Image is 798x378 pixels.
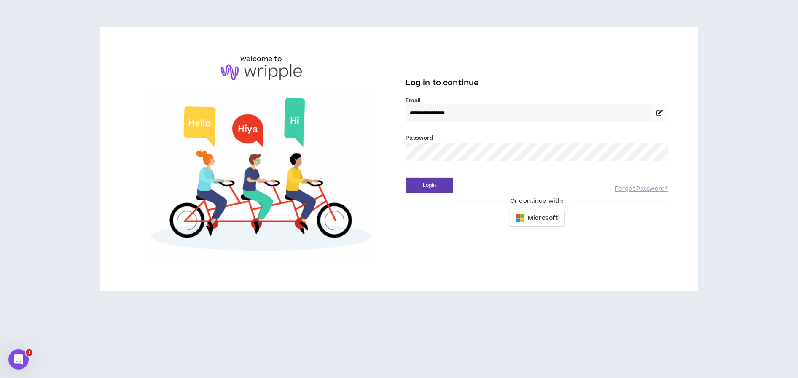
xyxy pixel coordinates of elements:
iframe: Intercom live chat [8,349,29,370]
h6: welcome to [240,54,282,64]
button: Login [406,178,453,193]
span: Or continue with: [504,197,569,206]
img: logo-brand.png [221,64,302,80]
a: Forgot Password? [615,185,668,193]
span: 1 [26,349,32,356]
img: Welcome to Wripple [130,89,392,264]
label: Password [406,134,433,142]
span: Microsoft [528,213,558,223]
span: Log in to continue [406,78,479,88]
label: Email [406,97,668,104]
button: Microsoft [509,210,565,227]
